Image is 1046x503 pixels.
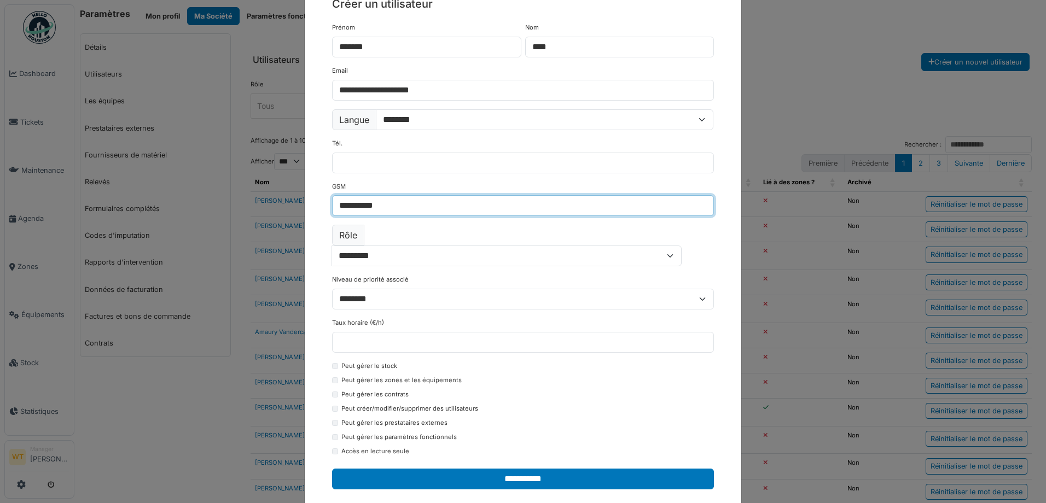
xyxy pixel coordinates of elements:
label: Peut créer/modifier/supprimer des utilisateurs [341,404,478,413]
label: GSM [332,182,346,191]
label: Rôle [332,225,364,245]
label: Nom [525,23,539,32]
label: Prénom [332,23,355,32]
label: Peut gérer les paramètres fonctionnels [341,432,457,442]
label: Email [332,66,348,75]
label: Tél. [332,139,342,148]
label: Accès en lecture seule [341,447,409,456]
label: Peut gérer les prestataires externes [341,418,448,428]
label: Langue [332,109,376,130]
label: Peut gérer le stock [341,361,397,371]
label: Peut gérer les zones et les équipements [341,376,462,385]
label: Taux horaire (€/h) [332,318,384,327]
label: Peut gérer les contrats [341,390,409,399]
label: Niveau de priorité associé [332,275,409,284]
